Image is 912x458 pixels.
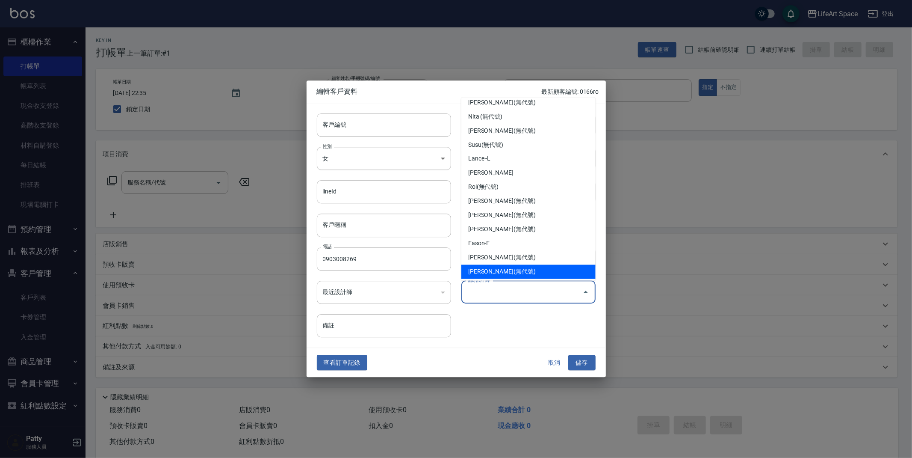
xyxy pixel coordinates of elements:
[461,279,596,293] li: Abby-Ａ
[461,166,596,180] li: [PERSON_NAME]
[579,286,593,299] button: Close
[461,265,596,279] li: [PERSON_NAME](無代號)
[317,147,451,170] div: 女
[461,180,596,194] li: Roi(無代號)
[461,138,596,152] li: Susu(無代號)
[568,355,596,371] button: 儲存
[461,223,596,237] li: [PERSON_NAME](無代號)
[461,152,596,166] li: Lance -L
[461,251,596,265] li: [PERSON_NAME](無代號)
[541,87,599,96] p: 最新顧客編號: 0166ro
[467,277,490,283] label: 偏好設計師
[461,208,596,223] li: [PERSON_NAME](無代號)
[317,87,542,96] span: 編輯客戶資料
[461,124,596,138] li: [PERSON_NAME](無代號)
[541,355,568,371] button: 取消
[461,237,596,251] li: Eason-E
[461,95,596,110] li: [PERSON_NAME](無代號)
[317,355,367,371] button: 查看訂單記錄
[323,244,332,250] label: 電話
[323,143,332,149] label: 性別
[461,194,596,208] li: [PERSON_NAME](無代號)
[461,110,596,124] li: Nita (無代號)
